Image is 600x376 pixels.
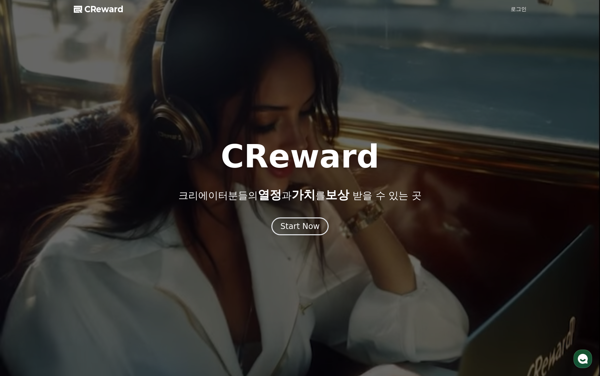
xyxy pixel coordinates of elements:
span: 가치 [292,188,315,202]
button: Start Now [271,217,329,235]
h1: CReward [221,141,379,172]
span: 보상 [325,188,349,202]
span: 홈 [21,219,25,225]
span: 설정 [102,219,110,225]
a: 홈 [2,209,44,226]
div: Start Now [280,221,320,232]
a: Start Now [271,224,329,230]
a: CReward [74,4,123,15]
p: 크리에이터분들의 과 를 받을 수 있는 곳 [178,188,421,202]
a: 대화 [44,209,85,226]
a: 로그인 [511,5,527,13]
a: 설정 [85,209,127,226]
span: CReward [84,4,123,15]
span: 열정 [258,188,282,202]
span: 대화 [61,220,69,225]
